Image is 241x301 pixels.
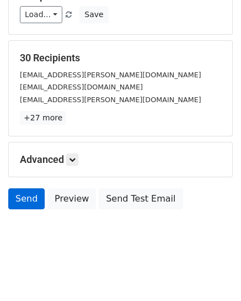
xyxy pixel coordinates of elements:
[20,6,62,23] a: Load...
[20,96,201,104] small: [EMAIL_ADDRESS][PERSON_NAME][DOMAIN_NAME]
[8,188,45,209] a: Send
[99,188,183,209] a: Send Test Email
[79,6,108,23] button: Save
[47,188,96,209] a: Preview
[20,83,143,91] small: [EMAIL_ADDRESS][DOMAIN_NAME]
[20,52,221,64] h5: 30 Recipients
[20,71,201,79] small: [EMAIL_ADDRESS][PERSON_NAME][DOMAIN_NAME]
[20,154,221,166] h5: Advanced
[20,111,66,125] a: +27 more
[186,248,241,301] iframe: Chat Widget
